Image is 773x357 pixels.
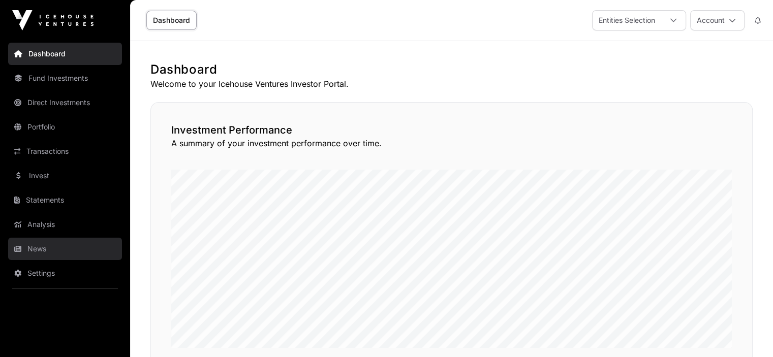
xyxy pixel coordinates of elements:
div: Entities Selection [593,11,661,30]
iframe: Chat Widget [722,308,773,357]
img: Icehouse Ventures Logo [12,10,94,30]
a: Dashboard [146,11,197,30]
h1: Dashboard [150,61,753,78]
a: Portfolio [8,116,122,138]
a: Settings [8,262,122,284]
a: Analysis [8,213,122,236]
h2: Investment Performance [171,123,732,137]
a: Fund Investments [8,67,122,89]
a: Transactions [8,140,122,163]
p: Welcome to your Icehouse Ventures Investor Portal. [150,78,753,90]
a: News [8,238,122,260]
a: Statements [8,189,122,211]
a: Direct Investments [8,91,122,114]
a: Invest [8,165,122,187]
a: Dashboard [8,43,122,65]
button: Account [690,10,745,30]
p: A summary of your investment performance over time. [171,137,732,149]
